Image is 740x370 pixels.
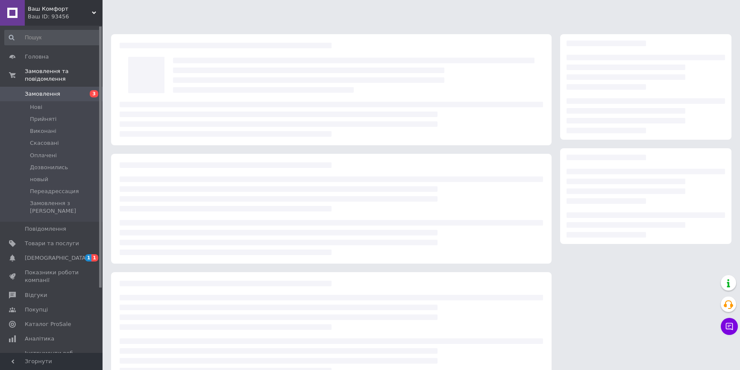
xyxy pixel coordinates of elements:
span: Повідомлення [25,225,66,233]
span: Скасовані [30,139,59,147]
button: Чат з покупцем [721,318,738,335]
span: Прийняті [30,115,56,123]
span: Оплачені [30,152,57,159]
span: Каталог ProSale [25,320,71,328]
span: Покупці [25,306,48,314]
span: 1 [85,254,92,261]
span: Замовлення [25,90,60,98]
span: Головна [25,53,49,61]
span: Товари та послуги [25,240,79,247]
span: Аналітика [25,335,54,343]
span: Відгуки [25,291,47,299]
span: Виконані [30,127,56,135]
span: Замовлення з [PERSON_NAME] [30,200,100,215]
span: Переадрессация [30,188,79,195]
span: Нові [30,103,42,111]
input: Пошук [4,30,100,45]
span: 3 [90,90,98,97]
span: Замовлення та повідомлення [25,68,103,83]
span: Дозвонились [30,164,68,171]
span: [DEMOGRAPHIC_DATA] [25,254,88,262]
span: 1 [91,254,98,261]
span: Інструменти веб-майстра та SEO [25,349,79,365]
span: новый [30,176,48,183]
span: Ваш Комфорт [28,5,92,13]
div: Ваш ID: 93456 [28,13,103,21]
span: Показники роботи компанії [25,269,79,284]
